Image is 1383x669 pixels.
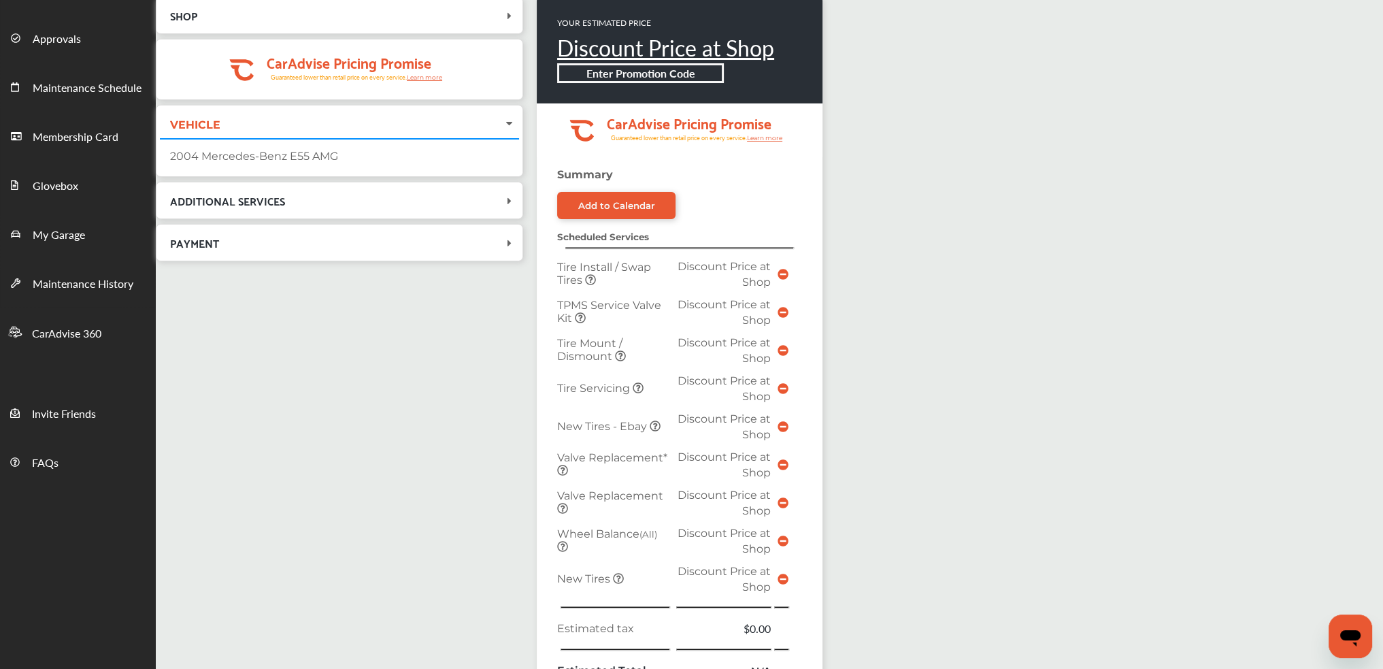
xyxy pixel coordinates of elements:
[557,231,649,242] strong: Scheduled Services
[170,6,197,25] span: SHOP
[1329,615,1372,658] iframe: Button to launch messaging window
[557,32,774,63] a: Discount Price at Shop
[557,527,657,540] span: Wheel Balance
[170,191,285,210] span: ADDITIONAL SERVICES
[639,529,657,540] small: (All)
[32,406,96,423] span: Invite Friends
[33,80,141,97] span: Maintenance Schedule
[557,261,651,287] span: Tire Install / Swap Tires
[33,129,118,146] span: Membership Card
[678,298,771,327] span: Discount Price at Shop
[586,65,695,81] b: Enter Promotion Code
[170,233,219,252] span: PAYMENT
[557,337,622,363] span: Tire Mount / Dismount
[578,200,655,211] div: Add to Calendar
[1,160,155,209] a: Glovebox
[32,455,59,472] span: FAQs
[1,62,155,111] a: Maintenance Schedule
[32,325,101,343] span: CarAdvise 360
[678,374,771,403] span: Discount Price at Shop
[33,227,85,244] span: My Garage
[557,192,676,219] a: Add to Calendar
[170,150,509,163] div: 2004 Mercedes-Benz E55 AMG
[554,617,673,640] td: Estimated tax
[557,382,633,395] span: Tire Servicing
[747,134,783,142] tspan: Learn more
[271,73,407,82] tspan: Guaranteed lower than retail price on every service.
[407,74,443,81] tspan: Learn more
[557,489,663,502] span: Valve Replacement
[678,260,771,289] span: Discount Price at Shop
[267,50,431,74] tspan: CarAdvise Pricing Promise
[678,336,771,365] span: Discount Price at Shop
[678,527,771,555] span: Discount Price at Shop
[1,258,155,307] a: Maintenance History
[1,13,155,62] a: Approvals
[673,617,774,640] td: $0.00
[557,451,667,464] span: Valve Replacement*
[33,276,133,293] span: Maintenance History
[557,17,774,29] p: YOUR ESTIMATED PRICE
[1,209,155,258] a: My Garage
[678,451,771,479] span: Discount Price at Shop
[678,489,771,517] span: Discount Price at Shop
[1,111,155,160] a: Membership Card
[678,565,771,593] span: Discount Price at Shop
[557,420,650,433] span: New Tires - Ebay
[607,110,771,135] tspan: CarAdvise Pricing Promise
[33,31,81,48] span: Approvals
[557,168,613,181] strong: Summary
[611,133,747,142] tspan: Guaranteed lower than retail price on every service.
[678,412,771,441] span: Discount Price at Shop
[557,299,661,325] span: TPMS Service Valve Kit
[33,178,78,195] span: Glovebox
[557,572,613,585] span: New Tires
[170,118,220,131] span: VEHICLE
